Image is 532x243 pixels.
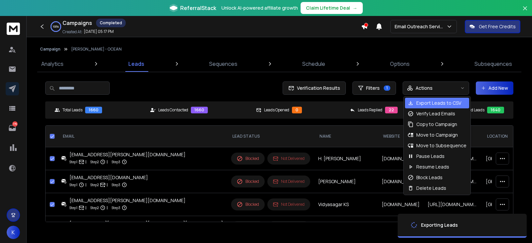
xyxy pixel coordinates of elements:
td: [DOMAIN_NAME] [378,216,424,239]
div: 1640 [487,107,504,113]
td: [DOMAIN_NAME] [378,193,424,216]
div: Exporting Leads [421,222,458,228]
p: Created At: [63,29,82,35]
span: Verification Results [294,85,340,91]
p: Step 1 [69,204,77,211]
p: Copy to Campaign [416,121,457,128]
div: Completed [96,19,126,27]
p: Subsequences [474,60,512,68]
a: Options [386,56,414,72]
p: Move to Campaign [416,132,458,138]
p: Options [390,60,410,68]
div: Blocked [237,179,259,184]
div: Not Delivered [273,156,305,161]
button: Close banner [521,4,529,20]
p: | [107,182,108,188]
a: Leads [124,56,148,72]
div: 1660 [85,107,102,113]
button: K [7,226,20,239]
p: Actions [416,85,433,91]
td: [PERSON_NAME] [314,170,378,193]
button: Add New [476,81,513,95]
p: Block Leads [416,174,443,181]
div: Blocked [237,201,259,207]
span: 1 [384,85,390,91]
p: Step 2 [90,159,99,165]
p: | [85,204,86,211]
h1: Campaigns [63,19,92,27]
th: website [378,126,424,147]
div: [EMAIL_ADDRESS][DOMAIN_NAME] [69,174,148,181]
p: Delete Leads [416,185,446,191]
button: Campaign [40,47,61,52]
a: Subsequences [470,56,516,72]
p: [DATE] 05:17 PM [84,29,114,34]
p: Get Free Credits [479,23,516,30]
p: Leads Opened [264,107,289,113]
a: Analytics [37,56,67,72]
p: Step 3 [112,204,120,211]
p: | [85,182,86,188]
p: Step 1 [69,159,77,165]
div: [PERSON_NAME][EMAIL_ADDRESS][PERSON_NAME][DOMAIN_NAME] [69,220,223,227]
button: Verification Results [283,81,346,95]
div: 22 [385,107,398,113]
td: Vidyasagar KS [314,193,378,216]
p: Sequences [209,60,237,68]
th: LEAD STATUS [227,126,314,147]
p: Step 2 [90,182,99,188]
p: Total Leads [63,107,82,113]
span: → [353,5,357,11]
p: Move to Subsequence [416,142,466,149]
p: 776 [12,121,18,127]
td: [DOMAIN_NAME] [378,170,424,193]
div: Blocked [237,156,259,162]
p: | [85,159,86,165]
p: Leads [128,60,144,68]
div: Not Delivered [273,179,305,184]
td: H. [PERSON_NAME] [314,147,378,170]
th: NAME [314,126,378,147]
p: Step 3 [112,182,120,188]
p: [PERSON_NAME] - OCEAN [71,47,122,52]
p: Verify Lead Emails [416,110,455,117]
div: [EMAIL_ADDRESS][PERSON_NAME][DOMAIN_NAME] [69,151,186,158]
td: [DOMAIN_NAME] [378,147,424,170]
p: | [107,159,108,165]
p: Leads Contacted [158,107,188,113]
div: Not Delivered [273,202,305,207]
p: Export Leads to CSV [416,100,461,106]
p: Schedule [302,60,325,68]
p: Step 2 [90,204,99,211]
div: 1660 [191,107,208,113]
button: Filters1 [352,81,396,95]
span: Filters [366,85,380,91]
a: Schedule [298,56,329,72]
td: [PERSON_NAME] [314,216,378,239]
button: Claim Lifetime Deal→ [301,2,363,14]
p: Analytics [41,60,64,68]
p: Pause Leads [416,153,445,160]
p: 100 % [53,25,59,29]
p: Email Outreach Service [395,23,446,30]
p: | [107,204,108,211]
a: 776 [6,121,19,135]
th: EMAIL [58,126,227,147]
button: Get Free Credits [465,20,520,33]
td: [URL][DOMAIN_NAME] [424,193,482,216]
p: Leads Replied [358,107,382,113]
p: Step 3 [112,159,120,165]
p: Resume Leads [416,164,449,170]
p: Step 1 [69,182,77,188]
span: ReferralStack [180,4,216,12]
div: 0 [292,107,302,113]
a: Sequences [205,56,241,72]
div: [EMAIL_ADDRESS][PERSON_NAME][DOMAIN_NAME] [69,197,186,204]
p: Unlock AI-powered affiliate growth [221,5,298,11]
